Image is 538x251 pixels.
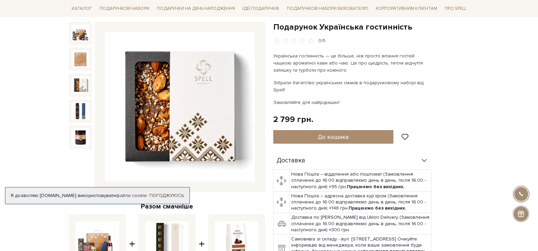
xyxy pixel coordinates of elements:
span: Доставка [277,158,305,164]
a: Каталог [69,3,95,14]
h1: Подарунок Українська гостинність [273,22,469,32]
a: Корпоративним клієнтам [373,3,440,14]
b: Працюємо без вихідних. [347,184,405,190]
div: Разом смачніше [69,202,265,211]
p: Замовляйте для найрідніших! [273,99,432,106]
b: Працюємо без вихідних. [349,205,406,211]
a: Погоджуюсь [149,193,184,199]
p: Українська гостинність — це більше, ніж просто вітання гостей чашкою ароматної кави або чаю. Це п... [273,52,432,74]
a: Про Spell [442,3,469,14]
div: 2 799 грн. [273,114,313,125]
div: Я дозволяю [DOMAIN_NAME] використовувати [5,193,189,199]
span: До кошика [318,133,349,141]
a: Ідеї подарунків [240,3,282,14]
img: Подарунок Українська гостинність [72,24,89,42]
td: Нова Пошта – адресна доставка кур'єром (Замовлення сплаченні до 16:00 відправляємо день в день, п... [290,191,431,213]
a: файли cookie [116,193,147,198]
a: Подарунки на День народження [154,3,238,14]
img: Подарунок Українська гостинність [72,102,89,120]
img: Подарунок Українська гостинність [72,76,89,94]
img: Подарунок Українська гостинність [72,128,89,146]
a: Подарункові набори вихователю [284,3,371,14]
td: Доставка по [PERSON_NAME] від Uklon Delivery (Замовлення сплаченні до 16:00 відправляємо день в д... [290,213,431,235]
p: Зібрали багатство українських смаків в подарунковому наборі від Spell! [273,79,432,93]
a: Подарункові набори [97,3,152,14]
img: Подарунок Українська гостинність [105,32,255,182]
img: Подарунок Українська гостинність [72,50,89,68]
div: 0/5 [318,38,326,44]
button: До кошика [273,130,394,144]
td: Нова Пошта – відділення або поштомат (Замовлення сплаченні до 16:00 відправляємо день в день, піс... [290,170,431,192]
